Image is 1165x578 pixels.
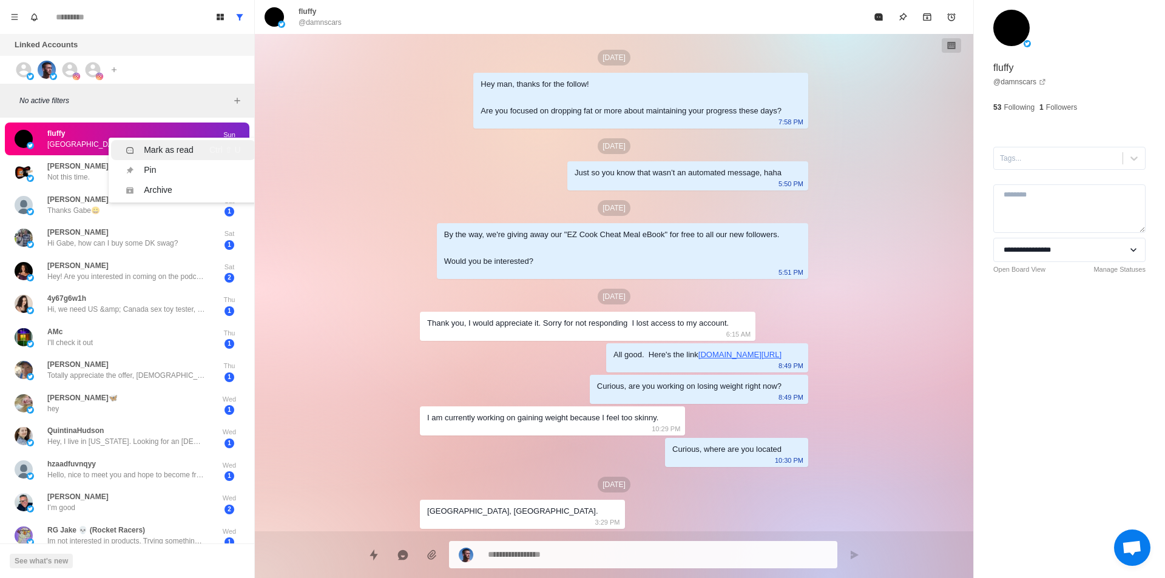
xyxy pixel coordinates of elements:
div: Thank you, I would appreciate it. Sorry for not responding I lost access to my account. [427,317,729,330]
p: [PERSON_NAME] [47,359,109,370]
p: [DATE] [598,289,630,304]
button: Notifications [24,7,44,27]
p: Thu [214,328,245,338]
p: 7:58 PM [778,115,803,129]
div: All good. Here's the link [613,348,782,361]
div: Ctrl ⇧ U [209,144,241,156]
p: Wed [214,394,245,405]
p: I’m good [47,502,75,513]
span: 1 [225,471,234,481]
img: picture [27,274,34,281]
img: picture [96,73,103,80]
img: picture [73,73,80,80]
p: fluffy [47,128,65,139]
p: fluffy [993,61,1014,75]
p: [PERSON_NAME] [47,161,109,172]
p: [PERSON_NAME]🦋 [47,392,118,403]
p: hey [47,403,59,414]
img: picture [27,175,34,182]
p: Hey, I live in [US_STATE]. Looking for an [DEMOGRAPHIC_DATA] boyfriend over [DEMOGRAPHIC_DATA]. [47,436,205,447]
span: 2 [225,273,234,283]
span: 1 [225,240,234,250]
p: Totally appreciate the offer, [DEMOGRAPHIC_DATA]'s Blessings to you and yours. I'm going to decli... [47,370,205,381]
img: picture [50,73,57,80]
span: 1 [225,339,234,349]
span: 1 [225,207,234,217]
button: Send message [842,543,866,567]
button: Add reminder [939,5,964,29]
button: Mark as read [866,5,891,29]
p: 10:30 PM [775,454,803,467]
p: Sun [214,130,245,140]
span: 2 [225,505,234,514]
span: 1 [225,372,234,382]
p: [PERSON_NAME] [47,491,109,502]
a: [DOMAIN_NAME][URL] [698,350,782,359]
p: 53 [993,102,1001,113]
img: picture [27,406,34,414]
img: picture [38,61,56,79]
img: picture [27,142,34,149]
p: Hi, we need US &amp; Canada sex toy tester, if you are interested, please DM @Sextoy_Alice Need a... [47,304,205,315]
p: RG Jake 💀 (Rocket Racers) [47,525,145,536]
p: Thu [214,295,245,305]
div: By the way, we're giving away our "EZ Cook Cheat Meal eBook" for free to all our new followers. W... [444,228,782,268]
img: picture [15,493,33,511]
a: Open Board View [993,264,1045,275]
p: Wed [214,526,245,537]
div: Just so you know that wasn’t an automated message, haha [575,166,782,180]
img: picture [27,539,34,546]
div: [GEOGRAPHIC_DATA], [GEOGRAPHIC_DATA]. [427,505,598,518]
img: picture [15,394,33,412]
p: Hey! Are you interested in coming on the podcast? [47,271,205,282]
div: Ctrl ⇧ P [210,164,241,176]
p: 5:51 PM [778,266,803,279]
p: Wed [214,427,245,437]
p: fluffy [299,6,316,17]
img: picture [15,130,33,148]
div: I am currently working on gaining weight because I feel too skinny. [427,411,658,425]
img: picture [15,460,33,479]
p: Following [1004,102,1035,113]
p: Hi Gabe, how can I buy some DK swag? [47,238,178,249]
ul: Menu [109,138,257,203]
button: Add filters [230,93,245,108]
p: Thanks Gabe😀 [47,205,100,216]
img: picture [1024,40,1031,47]
img: picture [27,373,34,380]
p: QuintinaHudson [47,425,104,436]
img: picture [15,328,33,346]
p: [PERSON_NAME] [47,260,109,271]
div: Hey man, thanks for the follow! Are you focused on dropping fat or more about maintaining your pr... [481,78,782,118]
img: picture [27,340,34,348]
p: 4y67g6w1h [47,293,86,304]
p: Im not interested in products. Trying something now, I am just looking to support by connecting w... [47,536,205,546]
img: picture [27,505,34,512]
p: Wed [214,460,245,471]
div: Archive [144,184,172,197]
p: 8:49 PM [778,391,803,404]
span: 1 [225,405,234,415]
p: Sat [214,229,245,239]
button: Pin [891,5,915,29]
img: picture [27,439,34,446]
img: picture [15,361,33,379]
p: Linked Accounts [15,39,78,51]
p: 10:29 PM [652,422,680,435]
div: Open chat [1114,529,1150,566]
div: Ctrl ⇧ A [210,184,240,197]
img: picture [15,295,33,313]
p: 6:15 AM [726,328,751,341]
p: hzaadfuvnqyy [47,459,96,469]
p: Hello, nice to meet you and hope to become friends with you. [47,469,205,480]
img: picture [27,307,34,314]
p: Followers [1046,102,1077,113]
span: 1 [225,306,234,316]
div: Curious, are you working on losing weight right now? [597,380,782,393]
span: 1 [225,439,234,448]
img: picture [15,262,33,280]
p: I'll check it out [47,337,93,348]
img: picture [993,10,1030,46]
img: picture [459,548,473,562]
div: Pin [144,164,156,176]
